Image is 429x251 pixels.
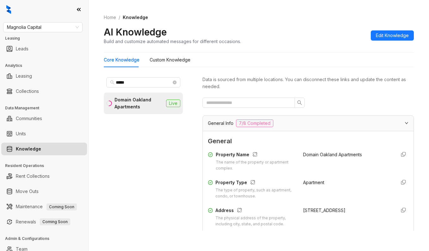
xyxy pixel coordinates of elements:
[16,85,39,98] a: Collections
[16,112,42,125] a: Communities
[16,127,26,140] a: Units
[166,100,180,107] span: Live
[1,216,87,228] li: Renewals
[16,42,28,55] a: Leads
[5,63,88,68] h3: Analytics
[215,179,295,187] div: Property Type
[202,76,414,90] div: Data is sourced from multiple locations. You can disconnect these links and update the content as...
[16,143,41,155] a: Knowledge
[173,80,177,84] span: close-circle
[371,30,414,41] button: Edit Knowledge
[376,32,409,39] span: Edit Knowledge
[1,143,87,155] li: Knowledge
[16,185,39,198] a: Move Outs
[208,120,233,127] span: General Info
[6,5,11,14] img: logo
[1,170,87,183] li: Rent Collections
[123,15,148,20] span: Knowledge
[1,185,87,198] li: Move Outs
[47,203,77,210] span: Coming Soon
[1,200,87,213] li: Maintenance
[303,180,324,185] span: Apartment
[5,35,88,41] h3: Leasing
[303,207,391,214] div: [STREET_ADDRESS]
[40,218,70,225] span: Coming Soon
[103,14,117,21] a: Home
[16,216,70,228] a: RenewalsComing Soon
[1,127,87,140] li: Units
[104,26,167,38] h2: AI Knowledge
[208,136,408,146] span: General
[115,96,164,110] div: Domain Oakland Apartments
[7,23,79,32] span: Magnolia Capital
[5,236,88,241] h3: Admin & Configurations
[1,112,87,125] li: Communities
[215,207,295,215] div: Address
[215,215,295,227] div: The physical address of the property, including city, state, and postal code.
[215,187,295,199] div: The type of property, such as apartment, condo, or townhouse.
[405,121,408,125] span: expanded
[104,38,241,45] div: Build and customize automated messages for different occasions.
[216,151,295,159] div: Property Name
[5,105,88,111] h3: Data Management
[297,100,302,105] span: search
[236,119,273,127] span: 7/8 Completed
[303,152,362,157] span: Domain Oakland Apartments
[104,56,140,63] div: Core Knowledge
[16,70,32,82] a: Leasing
[1,85,87,98] li: Collections
[1,42,87,55] li: Leads
[1,70,87,82] li: Leasing
[5,163,88,169] h3: Resident Operations
[216,159,295,171] div: The name of the property or apartment complex.
[16,170,50,183] a: Rent Collections
[150,56,190,63] div: Custom Knowledge
[203,116,413,131] div: General Info7/8 Completed
[110,80,115,85] span: search
[119,14,120,21] li: /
